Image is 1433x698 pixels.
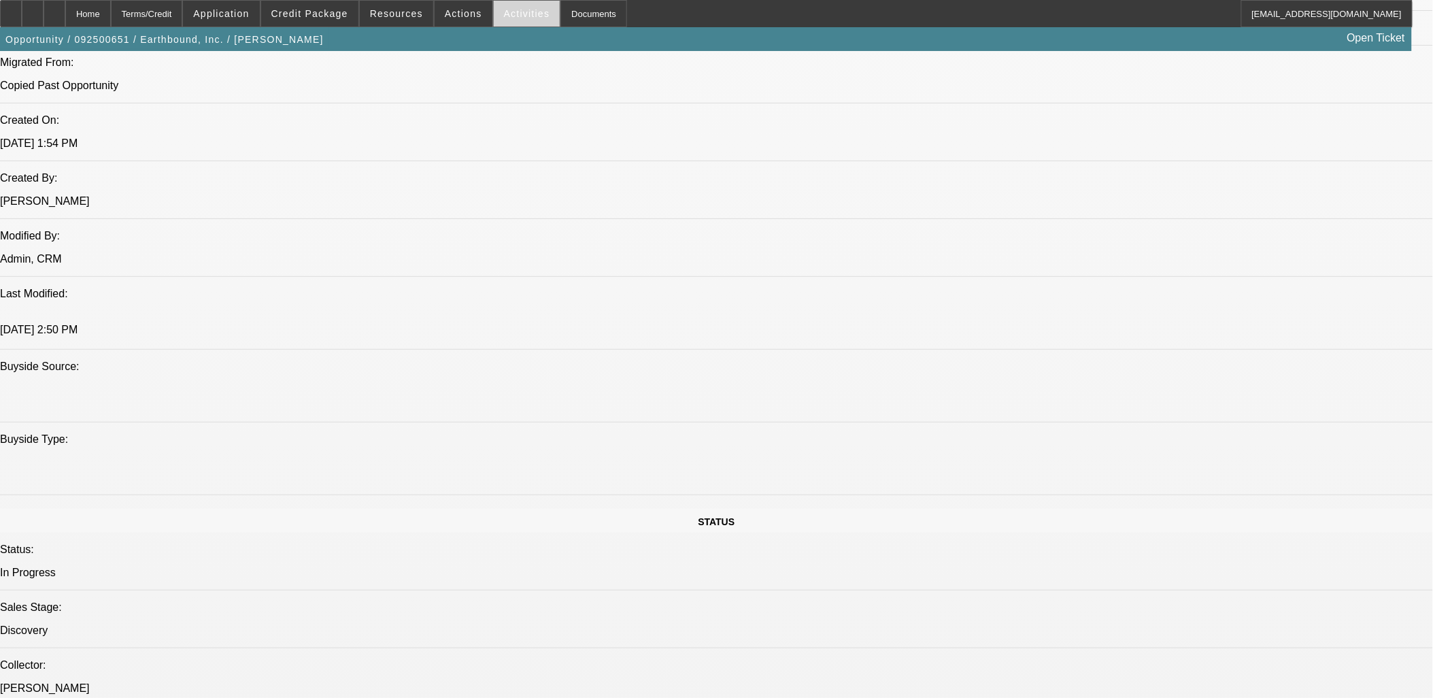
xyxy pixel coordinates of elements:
[261,1,358,27] button: Credit Package
[370,8,423,19] span: Resources
[360,1,433,27] button: Resources
[445,8,482,19] span: Actions
[271,8,348,19] span: Credit Package
[193,8,249,19] span: Application
[435,1,492,27] button: Actions
[1342,27,1411,50] a: Open Ticket
[183,1,259,27] button: Application
[698,516,735,527] span: STATUS
[494,1,560,27] button: Activities
[504,8,550,19] span: Activities
[5,34,324,45] span: Opportunity / 092500651 / Earthbound, Inc. / [PERSON_NAME]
